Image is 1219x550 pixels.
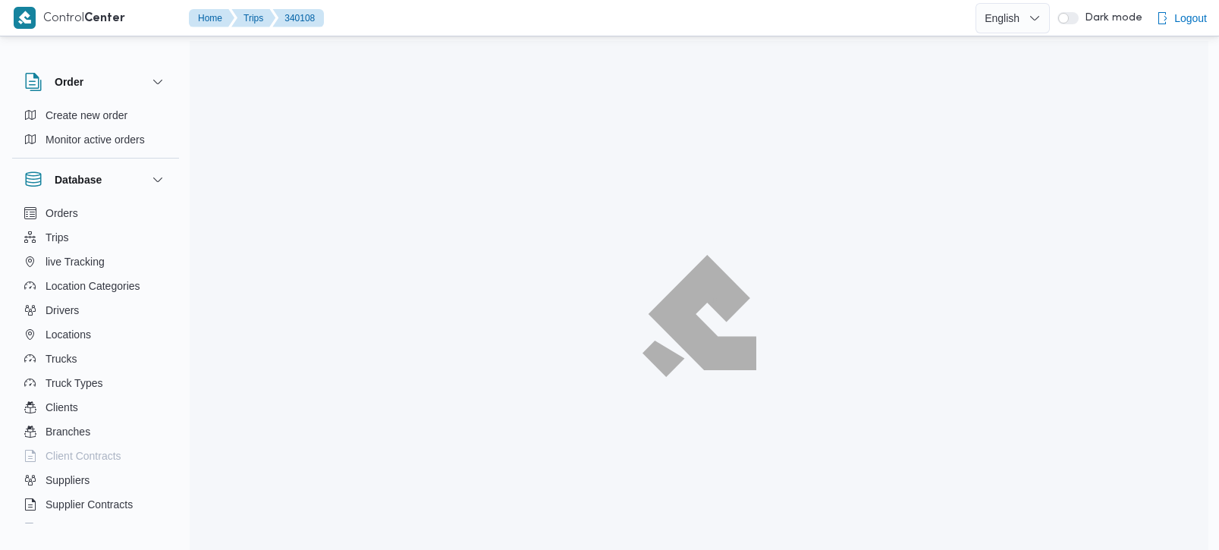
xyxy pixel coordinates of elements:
button: Order [24,73,167,91]
span: Location Categories [46,277,140,295]
span: Trips [46,228,69,247]
span: Trucks [46,350,77,368]
span: Suppliers [46,471,90,489]
span: live Tracking [46,253,105,271]
button: Trips [18,225,173,250]
button: Supplier Contracts [18,492,173,517]
button: Drivers [18,298,173,322]
button: Monitor active orders [18,127,173,152]
button: live Tracking [18,250,173,274]
img: X8yXhbKr1z7QwAAAABJRU5ErkJggg== [14,7,36,29]
button: Logout [1150,3,1213,33]
span: Orders [46,204,78,222]
span: Monitor active orders [46,130,145,149]
button: Client Contracts [18,444,173,468]
button: 340108 [272,9,324,27]
span: Clients [46,398,78,416]
button: Home [189,9,234,27]
span: Create new order [46,106,127,124]
button: Suppliers [18,468,173,492]
span: Client Contracts [46,447,121,465]
button: Clients [18,395,173,420]
button: Orders [18,201,173,225]
span: Supplier Contracts [46,495,133,514]
div: Database [12,201,179,530]
span: Devices [46,520,83,538]
button: Trips [231,9,275,27]
span: Drivers [46,301,79,319]
span: Locations [46,325,91,344]
h3: Order [55,73,83,91]
button: Trucks [18,347,173,371]
span: Truck Types [46,374,102,392]
div: Order [12,103,179,158]
img: ILLA Logo [646,259,753,373]
button: Create new order [18,103,173,127]
button: Database [24,171,167,189]
button: Location Categories [18,274,173,298]
h3: Database [55,171,102,189]
button: Locations [18,322,173,347]
span: Dark mode [1079,12,1142,24]
button: Branches [18,420,173,444]
span: Branches [46,423,90,441]
button: Truck Types [18,371,173,395]
button: Devices [18,517,173,541]
span: Logout [1174,9,1207,27]
b: Center [84,13,125,24]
